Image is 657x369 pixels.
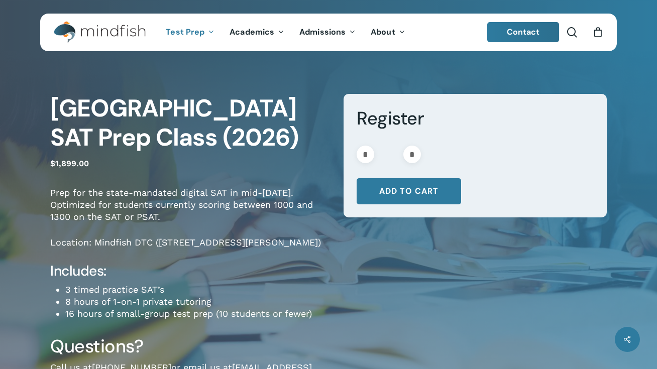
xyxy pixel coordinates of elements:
span: Test Prep [166,27,204,37]
button: Add to cart [357,178,461,204]
li: 8 hours of 1-on-1 private tutoring [65,296,328,308]
bdi: 1,899.00 [50,159,89,168]
span: Academics [230,27,274,37]
a: Academics [222,28,292,37]
a: Contact [487,22,560,42]
p: Location: Mindfish DTC ([STREET_ADDRESS][PERSON_NAME]) [50,236,328,262]
a: About [363,28,413,37]
h3: Questions? [50,335,328,358]
li: 3 timed practice SAT’s [65,284,328,296]
header: Main Menu [40,14,617,51]
a: Admissions [292,28,363,37]
p: Prep for the state-mandated digital SAT in mid-[DATE]. Optimized for students currently scoring b... [50,187,328,236]
input: Product quantity [377,146,400,163]
nav: Main Menu [158,14,412,51]
a: Test Prep [158,28,222,37]
span: About [371,27,395,37]
span: $ [50,159,55,168]
span: Contact [507,27,540,37]
h3: Register [357,107,594,130]
li: 16 hours of small-group test prep (10 students or fewer) [65,308,328,320]
h1: [GEOGRAPHIC_DATA] SAT Prep Class (2026) [50,94,328,152]
span: Admissions [299,27,346,37]
h4: Includes: [50,262,328,280]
